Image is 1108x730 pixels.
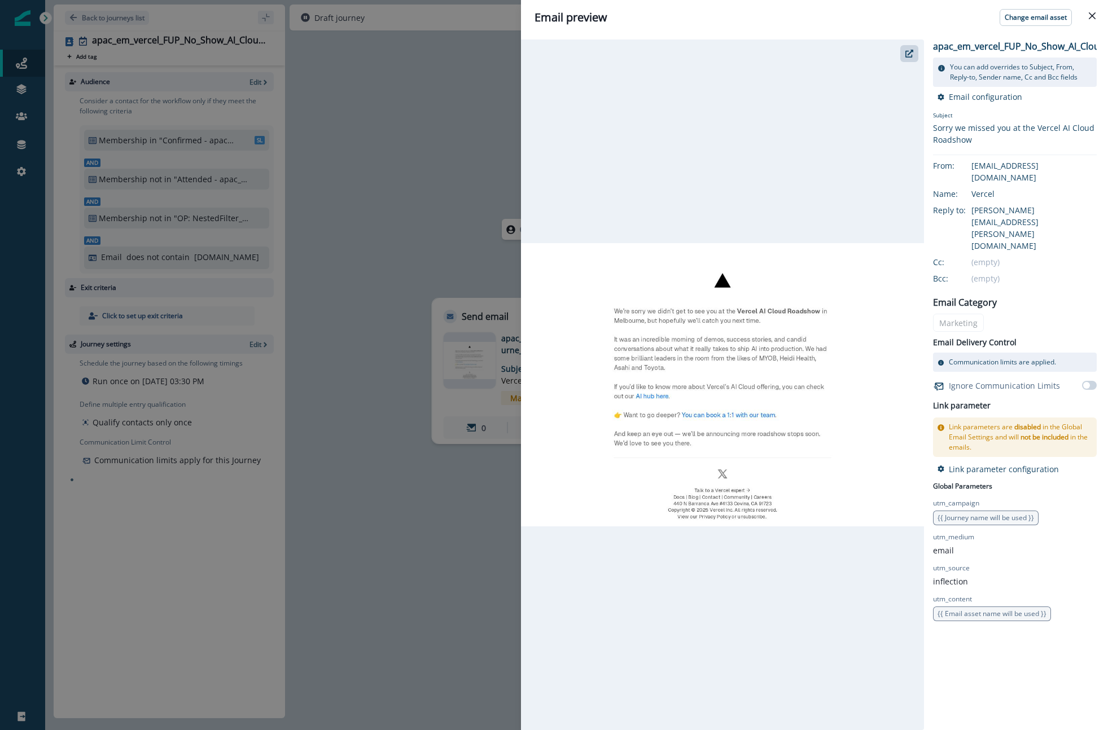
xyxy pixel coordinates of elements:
div: Vercel [971,188,1097,200]
div: Email preview [535,9,1094,26]
button: Email configuration [938,91,1022,102]
p: inflection [933,575,968,587]
div: Name: [933,188,989,200]
div: Reply to: [933,204,989,216]
h2: Link parameter [933,399,991,413]
div: (empty) [971,272,1097,284]
p: Email configuration [949,91,1022,102]
div: (empty) [971,256,1097,268]
p: Email Delivery Control [933,336,1017,348]
p: utm_campaign [933,498,979,508]
p: utm_source [933,563,970,573]
p: Link parameter configuration [949,464,1059,474]
div: [EMAIL_ADDRESS][DOMAIN_NAME] [971,160,1097,183]
p: email [933,544,954,556]
p: Ignore Communication Limits [949,380,1060,392]
p: Change email asset [1005,14,1067,21]
img: email asset unavailable [521,243,924,526]
p: Communication limits are applied. [949,357,1056,367]
button: Close [1083,7,1101,25]
div: Sorry we missed you at the Vercel AI Cloud Roadshow [933,122,1097,146]
p: Email Category [933,296,997,309]
p: utm_content [933,594,972,604]
button: Link parameter configuration [938,464,1059,474]
span: not be included [1021,432,1068,442]
div: [PERSON_NAME][EMAIL_ADDRESS][PERSON_NAME][DOMAIN_NAME] [971,204,1097,252]
button: Change email asset [1000,9,1072,26]
p: Link parameters are in the Global Email Settings and will in the emails. [949,422,1092,452]
p: You can add overrides to Subject, From, Reply-to, Sender name, Cc and Bcc fields [950,62,1092,82]
p: utm_medium [933,532,974,542]
span: disabled [1014,422,1041,432]
span: {{ Email asset name will be used }} [938,609,1046,618]
div: Bcc: [933,272,989,284]
span: {{ Journey name will be used }} [938,513,1034,522]
p: Global Parameters [933,479,992,491]
p: Subject [933,111,1097,122]
div: Cc: [933,256,989,268]
div: From: [933,160,989,171]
